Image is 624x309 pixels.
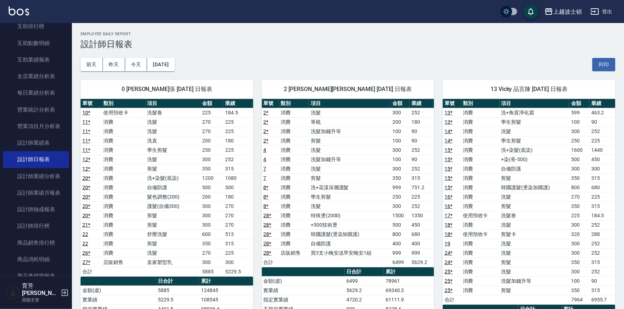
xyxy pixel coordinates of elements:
td: 自備防護 [500,164,570,173]
td: 90 [410,127,434,136]
td: 特殊燙(2000) [309,211,391,220]
td: 300 [200,155,223,164]
td: 韓國護髮(燙染加購護) [500,183,570,192]
td: 洗髮 [145,248,200,258]
td: 5229.5 [223,267,253,276]
td: 消費 [101,248,145,258]
td: 合計 [443,295,461,304]
td: 消費 [279,164,309,173]
td: 78961 [384,276,434,286]
td: 250 [391,192,410,201]
td: 消費 [279,239,309,248]
td: 270 [223,201,253,211]
td: 90 [410,136,434,145]
th: 累計 [384,267,434,277]
td: 600 [200,230,223,239]
td: 999 [391,248,410,258]
td: 90 [589,276,615,286]
th: 項目 [309,99,391,108]
button: 登出 [588,5,615,18]
td: 洗髮 [309,201,391,211]
td: 999 [391,183,410,192]
td: 100 [391,127,410,136]
td: 315 [410,173,434,183]
td: 消費 [101,127,145,136]
td: 洗髮加錢升等 [500,276,570,286]
td: 消費 [279,155,309,164]
td: 270 [223,220,253,230]
td: 300 [200,258,223,267]
td: 315 [589,258,615,267]
th: 類別 [279,99,309,108]
td: 實業績 [81,295,156,304]
td: 300 [569,248,589,258]
td: 300 [391,108,410,117]
td: 350 [200,164,223,173]
button: 前天 [81,58,103,71]
td: 剪髮 [500,286,570,295]
td: 自備防護 [145,183,200,192]
td: 洗髮加錢升等 [309,127,391,136]
td: 124845 [200,286,253,295]
h5: 育芳[PERSON_NAME] [22,282,59,297]
td: 513 [223,230,253,239]
td: 消費 [279,173,309,183]
td: 剪髮 [500,258,570,267]
th: 日合計 [345,267,384,277]
td: 1200 [200,173,223,183]
th: 類別 [461,99,500,108]
a: 19 [445,241,450,246]
td: 洗直 [145,136,200,145]
td: 751.2 [410,183,434,192]
td: 225 [223,248,253,258]
td: 剪髮 [500,201,570,211]
td: 洗+染髮(底染) [145,173,200,183]
img: Logo [9,6,29,15]
td: 剪髮 [500,173,570,183]
td: 100 [391,136,410,145]
th: 類別 [101,99,145,108]
td: 680 [589,183,615,192]
td: 100 [391,155,410,164]
button: 上越波士頓 [542,4,585,19]
td: 225 [223,117,253,127]
a: 設計師抽成報表 [3,201,69,218]
td: 消費 [461,117,500,127]
td: 金額(虛) [81,286,156,295]
td: 315 [223,239,253,248]
img: Person [6,286,20,300]
td: 消費 [101,220,145,230]
td: 450 [589,155,615,164]
td: 學生剪髮 [145,145,200,155]
a: 4 [264,156,267,162]
td: 剪髮 [145,239,200,248]
td: 洗+花漾深層護髮 [309,183,391,192]
td: 消費 [279,192,309,201]
td: 300 [200,211,223,220]
td: 680 [410,230,434,239]
td: 400 [410,239,434,248]
td: 消費 [279,108,309,117]
td: 90 [589,117,615,127]
td: 消費 [461,155,500,164]
td: 剪髮 [309,173,391,183]
a: 互助點數明細 [3,35,69,51]
td: 252 [410,201,434,211]
span: 13 Vicky 品言陳 [DATE] 日報表 [451,86,607,93]
td: 洗髮 [500,248,570,258]
td: 184.5 [223,108,253,117]
td: 消費 [461,127,500,136]
td: 店販銷售 [279,248,309,258]
td: 消費 [279,230,309,239]
a: 商品銷售排行榜 [3,235,69,251]
td: 252 [410,164,434,173]
td: 使用預收卡 [461,230,500,239]
td: 1080 [223,173,253,183]
td: 剪髮 [309,136,391,145]
td: 350 [569,173,589,183]
td: 500 [223,183,253,192]
td: 消費 [461,108,500,117]
td: 消費 [101,173,145,183]
a: 設計師日報表 [3,151,69,168]
td: 消費 [279,117,309,127]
